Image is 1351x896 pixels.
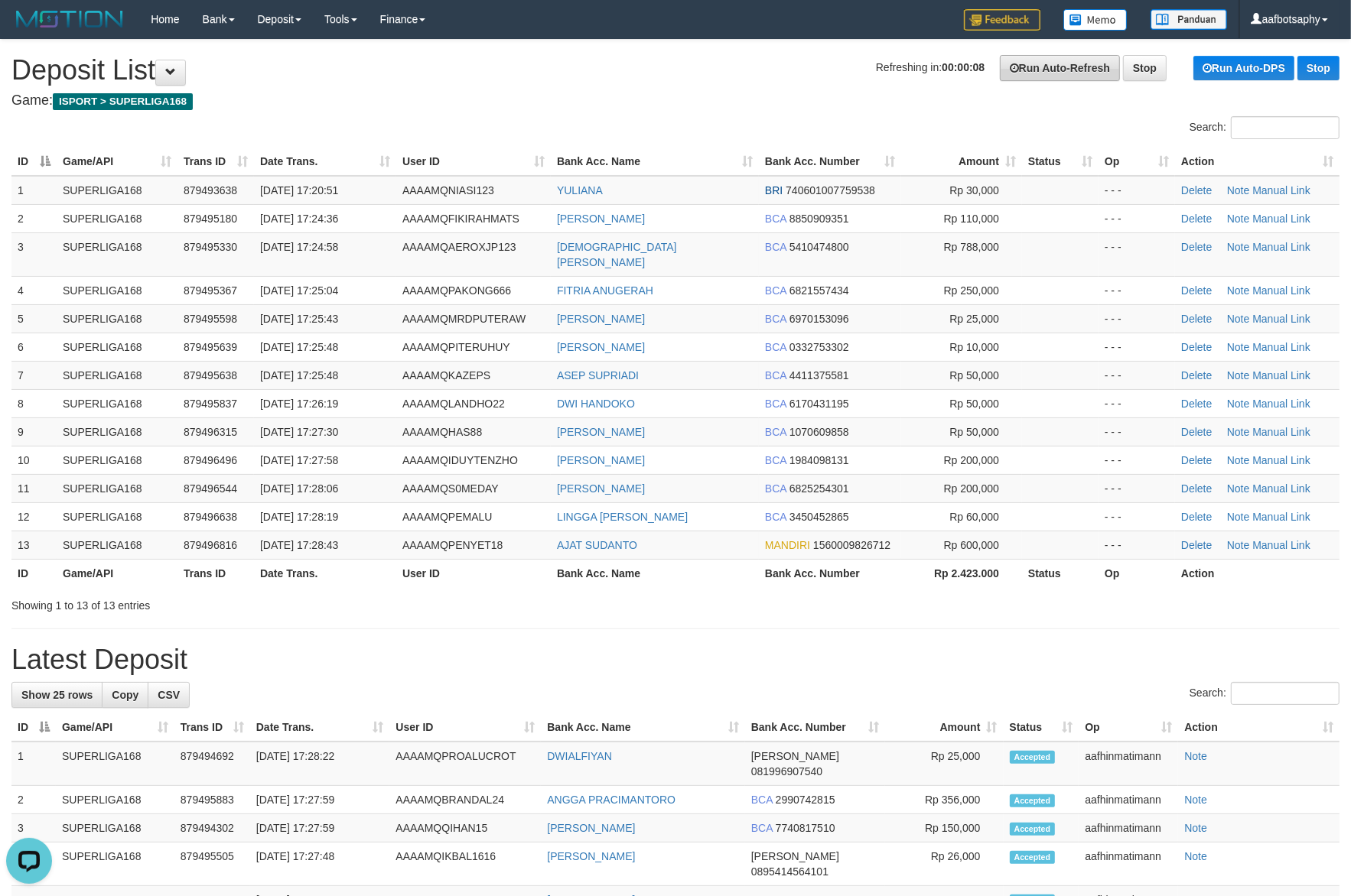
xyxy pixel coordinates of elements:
[949,369,999,381] span: Rp 50,000
[184,398,237,410] span: 879495837
[1227,241,1250,253] a: Note
[1181,284,1212,297] a: Delete
[745,713,885,742] th: Bank Acc. Number: activate to sort column ascending
[759,559,901,587] th: Bank Acc. Number
[402,454,518,466] span: AAAAMQIDUYTENZHO
[250,814,390,842] td: [DATE] 17:27:59
[765,398,786,410] span: BCA
[949,313,999,325] span: Rp 25,000
[551,148,759,176] th: Bank Acc. Name: activate to sort column ascending
[944,454,999,466] span: Rp 200,000
[21,689,93,701] span: Show 25 rows
[1190,116,1340,139] label: Search:
[1181,511,1212,523] a: Delete
[174,742,250,786] td: 879494692
[174,814,250,842] td: 879494302
[57,276,177,304] td: SUPERLIGA168
[11,474,57,502] td: 11
[1252,369,1310,381] a: Manual Link
[765,184,783,196] span: BRI
[1010,851,1056,864] span: Accepted
[813,539,890,551] span: Copy 1560009826712 to clipboard
[56,842,174,886] td: SUPERLIGA168
[1181,341,1212,353] a: Delete
[11,361,57,389] td: 7
[876,61,985,73] span: Refreshing in:
[1252,313,1310,325] a: Manual Link
[184,313,237,325] span: 879495598
[557,454,645,466] a: [PERSON_NAME]
[1099,148,1175,176] th: Op: activate to sort column ascending
[11,531,57,559] td: 13
[11,276,57,304] td: 4
[1099,559,1175,587] th: Op
[1252,398,1310,410] a: Manual Link
[949,341,999,353] span: Rp 10,000
[148,682,190,708] a: CSV
[789,398,849,410] span: Copy 6170431195 to clipboard
[260,539,338,551] span: [DATE] 17:28:43
[402,284,511,297] span: AAAAMQPAKONG666
[184,241,237,253] span: 879495330
[11,713,56,742] th: ID: activate to sort column descending
[402,313,526,325] span: AAAAMQMRDPUTERAW
[1079,713,1178,742] th: Op: activate to sort column ascending
[56,814,174,842] td: SUPERLIGA168
[396,559,551,587] th: User ID
[11,333,57,361] td: 6
[1175,148,1340,176] th: Action: activate to sort column ascending
[1231,682,1340,705] input: Search:
[1079,742,1178,786] td: aafhinmatimann
[250,786,390,814] td: [DATE] 17:27:59
[1181,184,1212,196] a: Delete
[1252,482,1310,495] a: Manual Link
[1099,502,1175,531] td: - - -
[11,148,57,176] th: ID: activate to sort column descending
[557,184,603,196] a: YULIANA
[786,184,875,196] span: Copy 740601007759538 to clipboard
[184,454,237,466] span: 879496496
[765,284,786,297] span: BCA
[751,765,822,778] span: Copy 081996907540 to clipboard
[1252,341,1310,353] a: Manual Link
[6,6,52,52] button: Open LiveChat chat widget
[964,9,1040,31] img: Feedback.jpg
[1099,446,1175,474] td: - - -
[751,750,839,762] span: [PERSON_NAME]
[1184,850,1207,862] a: Note
[1181,398,1212,410] a: Delete
[57,559,177,587] th: Game/API
[789,454,849,466] span: Copy 1984098131 to clipboard
[765,454,786,466] span: BCA
[402,213,519,225] span: AAAAMQFIKIRAHMATS
[557,511,688,523] a: LINGGA [PERSON_NAME]
[1099,176,1175,205] td: - - -
[557,482,645,495] a: [PERSON_NAME]
[57,474,177,502] td: SUPERLIGA168
[789,511,849,523] span: Copy 3450452865 to clipboard
[1004,713,1079,742] th: Status: activate to sort column ascending
[1190,682,1340,705] label: Search:
[789,369,849,381] span: Copy 4411375581 to clipboard
[1193,56,1294,80] a: Run Auto-DPS
[184,482,237,495] span: 879496544
[1252,213,1310,225] a: Manual Link
[260,454,338,466] span: [DATE] 17:27:58
[11,742,56,786] td: 1
[944,213,999,225] span: Rp 110,000
[57,389,177,417] td: SUPERLIGA168
[57,446,177,474] td: SUPERLIGA168
[1184,794,1207,806] a: Note
[184,184,237,196] span: 879493638
[1252,184,1310,196] a: Manual Link
[1010,823,1056,836] span: Accepted
[765,313,786,325] span: BCA
[102,682,148,708] a: Copy
[250,742,390,786] td: [DATE] 17:28:22
[1151,9,1227,30] img: panduan.png
[260,341,338,353] span: [DATE] 17:25:48
[944,284,999,297] span: Rp 250,000
[57,232,177,276] td: SUPERLIGA168
[1227,398,1250,410] a: Note
[1227,284,1250,297] a: Note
